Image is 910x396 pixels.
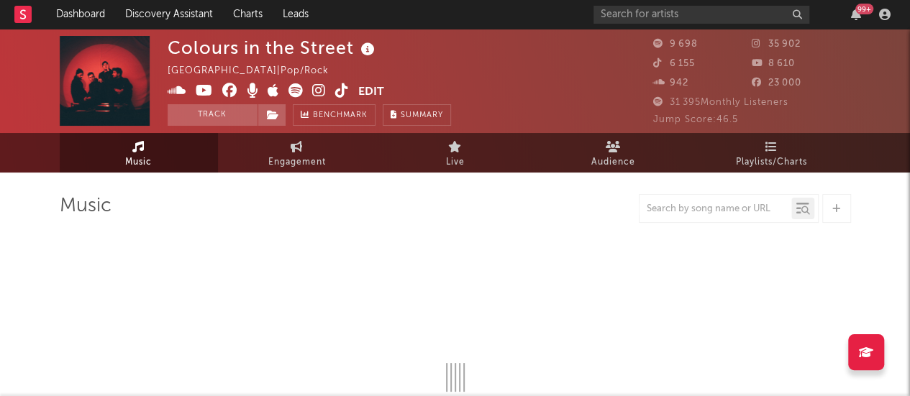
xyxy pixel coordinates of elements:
a: Live [376,133,534,172]
a: Music [60,133,218,172]
span: Live [446,154,465,171]
button: 99+ [851,9,861,20]
span: Jump Score: 46.5 [653,115,738,124]
button: Track [168,104,258,126]
span: Music [125,154,152,171]
span: Summary [401,111,443,119]
input: Search by song name or URL [640,203,791,215]
span: 6 155 [653,59,695,68]
button: Summary [383,104,451,126]
div: Colours in the Street [168,36,378,60]
span: 31 395 Monthly Listeners [653,98,788,107]
a: Benchmark [293,104,376,126]
span: Playlists/Charts [736,154,807,171]
a: Audience [534,133,693,172]
span: 9 698 [653,40,698,49]
button: Edit [358,83,384,101]
a: Playlists/Charts [693,133,851,172]
div: 99 + [855,4,873,14]
span: Engagement [268,154,326,171]
span: 942 [653,78,688,88]
span: Benchmark [313,107,368,124]
span: 23 000 [752,78,801,88]
span: 35 902 [752,40,801,49]
input: Search for artists [593,6,809,24]
a: Engagement [218,133,376,172]
div: [GEOGRAPHIC_DATA] | Pop/Rock [168,63,345,80]
span: 8 610 [752,59,795,68]
span: Audience [591,154,635,171]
